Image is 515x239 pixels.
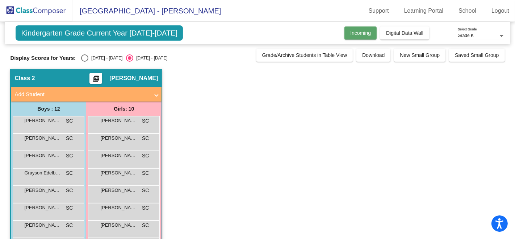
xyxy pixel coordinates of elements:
button: Incoming [344,26,377,40]
mat-icon: picture_as_pdf [92,75,100,85]
a: School [453,5,482,17]
button: Grade/Archive Students in Table View [256,49,353,62]
span: SC [66,152,73,160]
span: Grayson Edelbrock [24,169,60,177]
span: Download [362,52,385,58]
span: SC [142,152,149,160]
span: SC [142,169,149,177]
button: Saved Small Group [449,49,504,62]
span: Digital Data Wall [386,30,423,36]
span: Class 2 [14,75,35,82]
div: [DATE] - [DATE] [88,55,122,61]
span: [GEOGRAPHIC_DATA] - [PERSON_NAME] [72,5,221,17]
span: New Small Group [400,52,440,58]
span: SC [66,222,73,229]
span: [PERSON_NAME] [100,135,137,142]
span: [PERSON_NAME] [100,169,137,177]
span: [PERSON_NAME] [100,152,137,159]
span: SC [66,204,73,212]
div: Boys : 12 [11,102,86,116]
div: Girls: 10 [86,102,162,116]
span: SC [142,204,149,212]
span: SC [66,135,73,142]
span: Kindergarten Grade Current Year [DATE]-[DATE] [16,25,183,41]
mat-panel-title: Add Student [14,90,149,99]
span: [PERSON_NAME] [PERSON_NAME] [24,222,60,229]
span: Grade K [458,33,474,38]
a: Support [363,5,395,17]
span: Grade/Archive Students in Table View [262,52,347,58]
span: [PERSON_NAME] [24,152,60,159]
span: SC [66,187,73,194]
button: Print Students Details [89,73,102,84]
button: Digital Data Wall [380,26,429,40]
span: [PERSON_NAME] [109,75,158,82]
span: Incoming [350,30,371,36]
button: Download [356,49,390,62]
span: SC [66,169,73,177]
span: [PERSON_NAME] [100,117,137,124]
span: [PERSON_NAME] [100,187,137,194]
span: [PERSON_NAME] [PERSON_NAME] [24,117,60,124]
span: SC [66,117,73,125]
span: SC [142,117,149,125]
mat-radio-group: Select an option [81,54,167,62]
span: [PERSON_NAME] [24,135,60,142]
button: New Small Group [394,49,445,62]
span: [PERSON_NAME] [PERSON_NAME] [24,187,60,194]
span: SC [142,187,149,194]
a: Logout [486,5,515,17]
div: [DATE] - [DATE] [133,55,167,61]
span: SC [142,222,149,229]
span: [PERSON_NAME] [100,222,137,229]
span: Saved Small Group [455,52,499,58]
span: SC [142,135,149,142]
span: [PERSON_NAME] [100,204,137,211]
span: Display Scores for Years: [10,55,76,61]
a: Learning Portal [398,5,449,17]
mat-expansion-panel-header: Add Student [11,87,162,102]
span: [PERSON_NAME] [PERSON_NAME] [24,204,60,211]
